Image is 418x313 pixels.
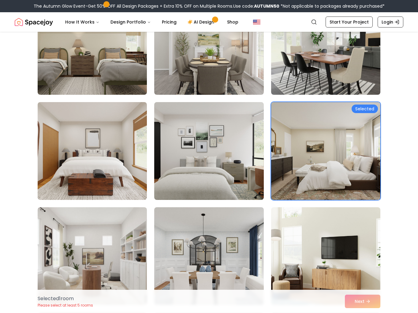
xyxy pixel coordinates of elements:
img: Room room-10 [38,207,147,305]
img: Room room-9 [271,102,380,200]
a: Shop [222,16,243,28]
b: AUTUMN50 [254,3,279,9]
button: Design Portfolio [106,16,156,28]
a: Spacejoy [15,16,53,28]
nav: Main [60,16,243,28]
img: United States [253,18,260,26]
span: Use code: [233,3,279,9]
a: Pricing [157,16,181,28]
span: *Not applicable to packages already purchased* [279,3,385,9]
button: How It Works [60,16,104,28]
p: Selected 1 room [38,295,93,302]
img: Room room-12 [271,207,380,305]
img: Room room-8 [154,102,263,200]
p: Please select at least 5 rooms [38,303,93,308]
img: Room room-11 [154,207,263,305]
a: Start Your Project [326,17,373,28]
img: Room room-7 [38,102,147,200]
a: Login [378,17,403,28]
a: AI Design [183,16,221,28]
div: The Autumn Glow Event-Get 50% OFF All Design Packages + Extra 10% OFF on Multiple Rooms. [34,3,385,9]
img: Spacejoy Logo [15,16,53,28]
nav: Global [15,12,403,32]
div: Selected [352,105,378,113]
